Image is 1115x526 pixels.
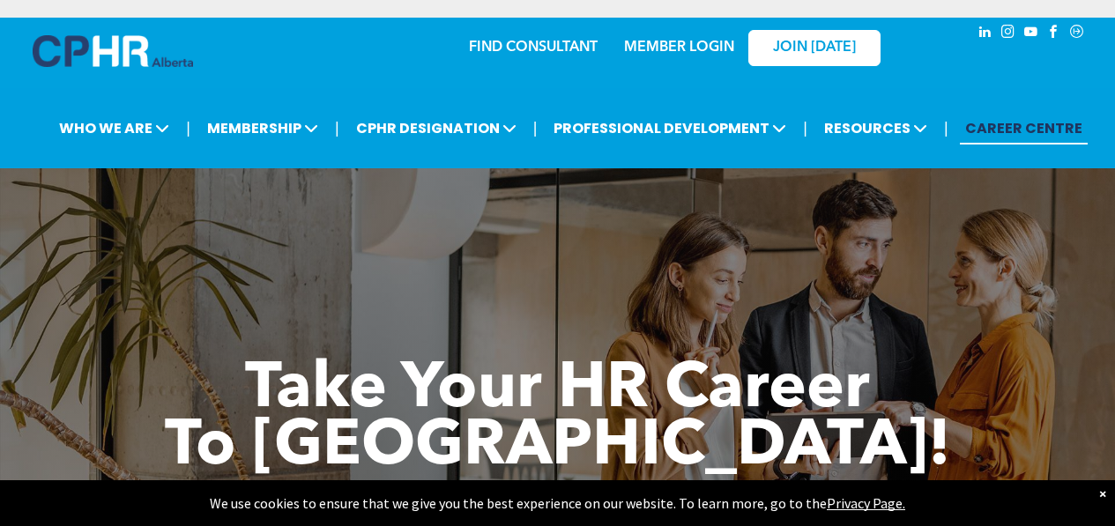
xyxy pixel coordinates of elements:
a: facebook [1044,22,1064,46]
img: A blue and white logo for cp alberta [33,35,193,67]
a: youtube [1022,22,1041,46]
li: | [533,110,538,146]
a: instagram [999,22,1018,46]
a: CAREER CENTRE [960,112,1088,144]
a: FIND CONSULTANT [469,41,598,55]
span: WHO WE ARE [54,112,175,144]
span: Take Your HR Career [245,359,870,422]
span: To [GEOGRAPHIC_DATA]! [165,416,951,479]
li: | [944,110,948,146]
li: | [186,110,190,146]
span: CPHR DESIGNATION [351,112,522,144]
span: MEMBERSHIP [202,112,323,144]
span: PROFESSIONAL DEVELOPMENT [548,112,792,144]
a: Social network [1067,22,1087,46]
a: MEMBER LOGIN [624,41,734,55]
span: RESOURCES [819,112,933,144]
div: Dismiss notification [1099,485,1106,502]
a: Privacy Page. [827,494,905,512]
li: | [803,110,807,146]
li: | [335,110,339,146]
a: linkedin [976,22,995,46]
a: JOIN [DATE] [748,30,881,66]
span: JOIN [DATE] [773,40,856,56]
